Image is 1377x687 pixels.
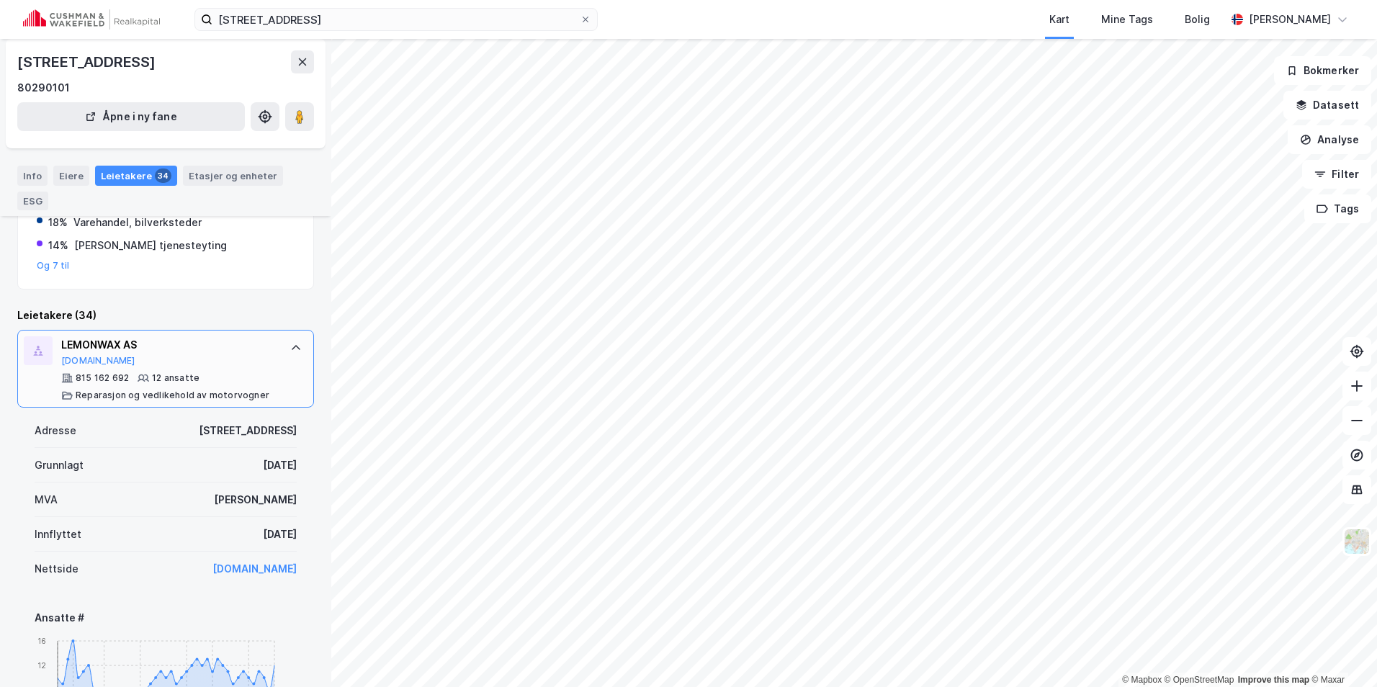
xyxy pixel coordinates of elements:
div: Kart [1049,11,1069,28]
div: Etasjer og enheter [189,169,277,182]
div: [PERSON_NAME] [1249,11,1331,28]
a: [DOMAIN_NAME] [212,562,297,575]
a: Mapbox [1122,675,1162,685]
button: Tags [1304,194,1371,223]
div: MVA [35,491,58,508]
img: Z [1343,528,1371,555]
a: Improve this map [1238,675,1309,685]
div: Innflyttet [35,526,81,543]
button: Bokmerker [1274,56,1371,85]
div: [DATE] [263,457,297,474]
button: Og 7 til [37,260,70,271]
a: OpenStreetMap [1165,675,1234,685]
div: [PERSON_NAME] tjenesteyting [74,237,227,254]
div: Ansatte # [35,609,297,627]
div: Adresse [35,422,76,439]
button: Analyse [1288,125,1371,154]
div: 12 ansatte [152,372,199,384]
div: Varehandel, bilverksteder [73,214,202,231]
input: Søk på adresse, matrikkel, gårdeiere, leietakere eller personer [212,9,580,30]
div: Info [17,166,48,186]
div: Leietakere (34) [17,307,314,324]
div: Nettside [35,560,79,578]
div: 815 162 692 [76,372,129,384]
div: Kontrollprogram for chat [1305,618,1377,687]
div: 14% [48,237,68,254]
div: LEMONWAX AS [61,336,276,354]
div: [STREET_ADDRESS] [17,50,158,73]
img: cushman-wakefield-realkapital-logo.202ea83816669bd177139c58696a8fa1.svg [23,9,160,30]
div: [STREET_ADDRESS] [199,422,297,439]
div: ESG [17,192,48,210]
div: [DATE] [263,526,297,543]
button: [DOMAIN_NAME] [61,355,135,367]
div: Bolig [1185,11,1210,28]
div: 34 [155,169,171,183]
button: Datasett [1283,91,1371,120]
div: Eiere [53,166,89,186]
button: Filter [1302,160,1371,189]
div: Reparasjon og vedlikehold av motorvogner [76,390,269,401]
tspan: 12 [37,660,46,669]
div: 18% [48,214,68,231]
div: Grunnlagt [35,457,84,474]
div: [PERSON_NAME] [214,491,297,508]
div: 80290101 [17,79,70,96]
iframe: Chat Widget [1305,618,1377,687]
div: Mine Tags [1101,11,1153,28]
div: Leietakere [95,166,177,186]
tspan: 16 [37,636,46,645]
button: Åpne i ny fane [17,102,245,131]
